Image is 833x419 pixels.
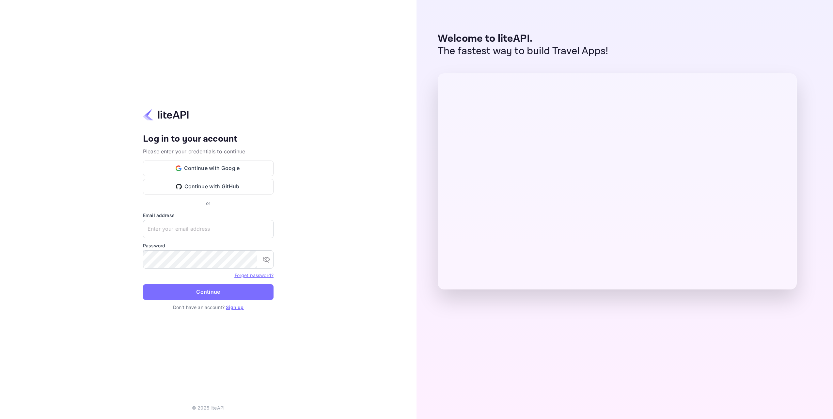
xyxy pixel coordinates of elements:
button: toggle password visibility [260,253,273,266]
img: liteapi [143,108,189,121]
label: Email address [143,212,274,219]
p: Don't have an account? [143,304,274,311]
button: Continue [143,284,274,300]
h4: Log in to your account [143,133,274,145]
input: Enter your email address [143,220,274,238]
a: Forget password? [235,272,274,278]
a: Sign up [226,304,244,310]
p: Welcome to liteAPI. [438,33,608,45]
p: The fastest way to build Travel Apps! [438,45,608,57]
p: © 2025 liteAPI [192,404,225,411]
p: Please enter your credentials to continue [143,147,274,155]
button: Continue with Google [143,161,274,176]
img: liteAPI Dashboard Preview [438,73,797,289]
button: Continue with GitHub [143,179,274,194]
p: or [206,200,210,207]
a: Forget password? [235,272,274,278]
label: Password [143,242,274,249]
